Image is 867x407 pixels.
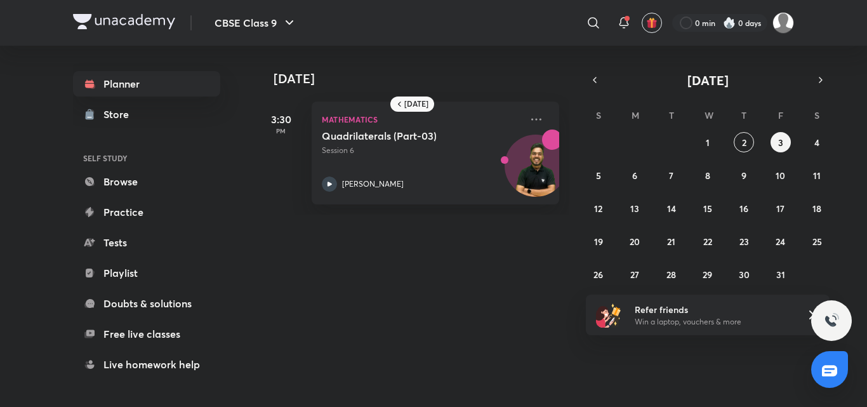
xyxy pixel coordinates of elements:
button: October 10, 2025 [771,165,791,185]
button: [DATE] [604,71,812,89]
h5: Quadrilaterals (Part-03) [322,130,480,142]
button: October 14, 2025 [661,198,682,218]
button: October 24, 2025 [771,231,791,251]
abbr: Friday [778,109,783,121]
a: Playlist [73,260,220,286]
abbr: October 27, 2025 [630,269,639,281]
button: October 21, 2025 [661,231,682,251]
abbr: October 12, 2025 [594,203,602,215]
a: Doubts & solutions [73,291,220,316]
img: Company Logo [73,14,175,29]
h5: 3:30 [256,112,307,127]
button: October 6, 2025 [625,165,645,185]
button: October 28, 2025 [661,264,682,284]
abbr: October 24, 2025 [776,236,785,248]
abbr: October 22, 2025 [703,236,712,248]
abbr: October 11, 2025 [813,170,821,182]
img: streak [723,17,736,29]
button: October 20, 2025 [625,231,645,251]
abbr: October 7, 2025 [669,170,673,182]
p: Mathematics [322,112,521,127]
button: October 19, 2025 [588,231,609,251]
button: October 7, 2025 [661,165,682,185]
button: October 27, 2025 [625,264,645,284]
img: referral [596,302,621,328]
abbr: October 20, 2025 [630,236,640,248]
button: October 26, 2025 [588,264,609,284]
abbr: October 8, 2025 [705,170,710,182]
button: October 29, 2025 [698,264,718,284]
button: October 5, 2025 [588,165,609,185]
abbr: Saturday [814,109,819,121]
img: Manyu [772,12,794,34]
a: Browse [73,169,220,194]
button: October 22, 2025 [698,231,718,251]
abbr: October 1, 2025 [706,137,710,149]
abbr: October 23, 2025 [739,236,749,248]
button: October 30, 2025 [734,264,754,284]
button: October 16, 2025 [734,198,754,218]
button: October 17, 2025 [771,198,791,218]
a: Tests [73,230,220,255]
abbr: October 19, 2025 [594,236,603,248]
button: CBSE Class 9 [207,10,305,36]
abbr: October 5, 2025 [596,170,601,182]
a: Store [73,102,220,127]
p: Session 6 [322,145,521,156]
button: avatar [642,13,662,33]
div: Store [103,107,136,122]
button: October 9, 2025 [734,165,754,185]
abbr: October 13, 2025 [630,203,639,215]
abbr: Monday [632,109,639,121]
a: Planner [73,71,220,97]
abbr: October 2, 2025 [742,137,746,149]
abbr: October 26, 2025 [593,269,603,281]
h4: [DATE] [274,71,572,86]
a: Free live classes [73,321,220,347]
p: Win a laptop, vouchers & more [635,316,791,328]
abbr: October 15, 2025 [703,203,712,215]
abbr: Tuesday [669,109,674,121]
button: October 1, 2025 [698,132,718,152]
a: Practice [73,199,220,225]
img: ttu [824,313,839,328]
button: October 3, 2025 [771,132,791,152]
span: [DATE] [687,72,729,89]
abbr: October 28, 2025 [666,269,676,281]
a: Live homework help [73,352,220,377]
p: [PERSON_NAME] [342,178,404,190]
abbr: Sunday [596,109,601,121]
h6: [DATE] [404,99,428,109]
button: October 11, 2025 [807,165,827,185]
button: October 15, 2025 [698,198,718,218]
abbr: October 31, 2025 [776,269,785,281]
button: October 13, 2025 [625,198,645,218]
abbr: October 10, 2025 [776,170,785,182]
button: October 18, 2025 [807,198,827,218]
abbr: October 21, 2025 [667,236,675,248]
abbr: October 4, 2025 [814,137,819,149]
p: PM [256,127,307,135]
abbr: October 30, 2025 [739,269,750,281]
a: Company Logo [73,14,175,32]
abbr: October 16, 2025 [739,203,748,215]
img: avatar [646,17,658,29]
abbr: October 3, 2025 [778,137,783,149]
abbr: October 29, 2025 [703,269,712,281]
abbr: October 17, 2025 [776,203,784,215]
button: October 31, 2025 [771,264,791,284]
abbr: Wednesday [705,109,713,121]
h6: SELF STUDY [73,147,220,169]
button: October 25, 2025 [807,231,827,251]
button: October 2, 2025 [734,132,754,152]
abbr: October 18, 2025 [812,203,821,215]
button: October 23, 2025 [734,231,754,251]
abbr: October 25, 2025 [812,236,822,248]
abbr: October 6, 2025 [632,170,637,182]
img: Avatar [505,142,566,203]
button: October 8, 2025 [698,165,718,185]
abbr: October 9, 2025 [741,170,746,182]
button: October 4, 2025 [807,132,827,152]
button: October 12, 2025 [588,198,609,218]
abbr: Thursday [741,109,746,121]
